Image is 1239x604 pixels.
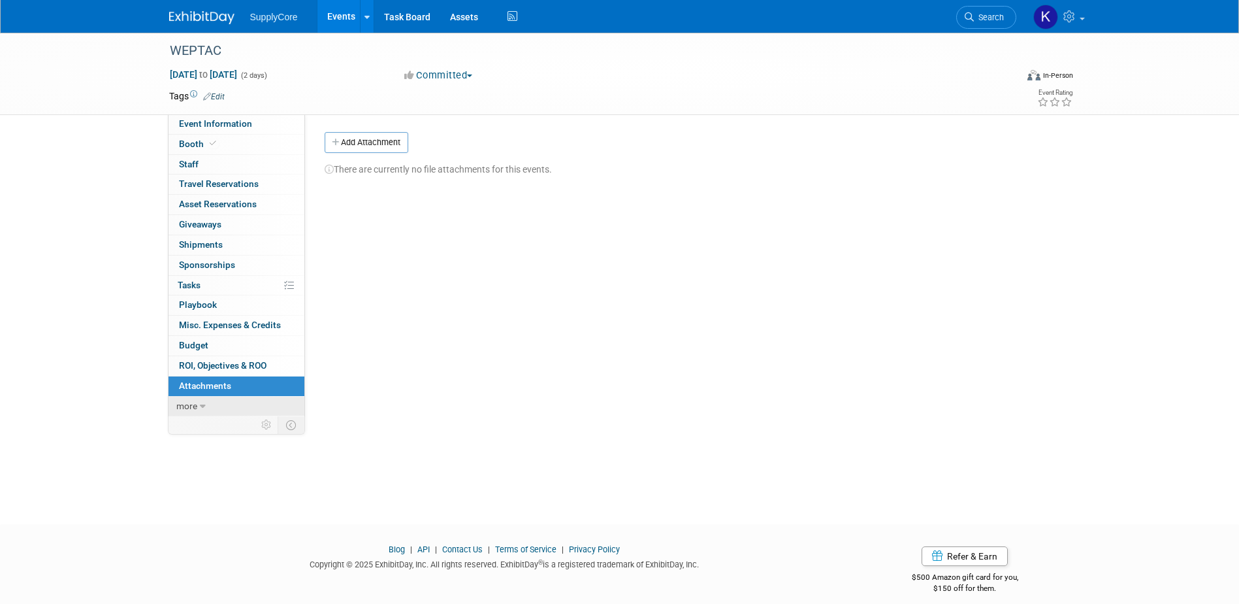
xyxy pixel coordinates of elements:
[169,155,304,175] a: Staff
[169,90,225,103] td: Tags
[176,401,197,411] span: more
[169,195,304,214] a: Asset Reservations
[179,299,217,310] span: Playbook
[442,545,483,554] a: Contact Us
[179,340,208,350] span: Budget
[179,360,266,371] span: ROI, Objectives & ROO
[179,320,281,330] span: Misc. Expenses & Credits
[974,12,1004,22] span: Search
[485,545,493,554] span: |
[179,239,223,250] span: Shipments
[389,545,405,554] a: Blog
[169,215,304,235] a: Giveaways
[169,295,304,315] a: Playbook
[169,316,304,335] a: Misc. Expenses & Credits
[1037,90,1072,96] div: Event Rating
[407,545,415,554] span: |
[179,260,235,270] span: Sponsorships
[169,377,304,396] a: Attachments
[325,132,408,153] button: Add Attachment
[165,39,997,63] div: WEPTAC
[203,92,225,101] a: Edit
[179,118,252,129] span: Event Information
[169,336,304,356] a: Budget
[240,71,267,80] span: (2 days)
[169,11,234,24] img: ExhibitDay
[169,235,304,255] a: Shipments
[569,545,620,554] a: Privacy Policy
[179,219,221,229] span: Giveaways
[179,139,219,149] span: Booth
[860,563,1070,594] div: $500 Amazon gift card for you,
[179,159,199,169] span: Staff
[179,380,231,391] span: Attachments
[169,114,304,134] a: Event Information
[169,69,238,80] span: [DATE] [DATE]
[169,276,304,295] a: Tasks
[1027,70,1040,80] img: Format-Inperson.png
[956,6,1016,29] a: Search
[1042,71,1073,80] div: In-Person
[939,68,1074,88] div: Event Format
[169,397,304,416] a: more
[495,545,556,554] a: Terms of Service
[325,153,1061,176] div: There are currently no file attachments for this events.
[169,175,304,194] a: Travel Reservations
[169,135,304,154] a: Booth
[860,583,1070,594] div: $150 off for them.
[179,199,257,209] span: Asset Reservations
[278,416,304,433] td: Toggle Event Tabs
[255,416,278,433] td: Personalize Event Tab Strip
[197,69,210,80] span: to
[400,69,477,82] button: Committed
[179,178,259,189] span: Travel Reservations
[169,556,841,571] div: Copyright © 2025 ExhibitDay, Inc. All rights reserved. ExhibitDay is a registered trademark of Ex...
[169,256,304,275] a: Sponsorships
[538,559,543,566] sup: ®
[417,545,430,554] a: API
[210,140,216,147] i: Booth reservation complete
[922,546,1008,566] a: Refer & Earn
[432,545,440,554] span: |
[250,12,298,22] span: SupplyCore
[1033,5,1058,29] img: Kenzie Green
[178,280,201,290] span: Tasks
[558,545,567,554] span: |
[169,356,304,376] a: ROI, Objectives & ROO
